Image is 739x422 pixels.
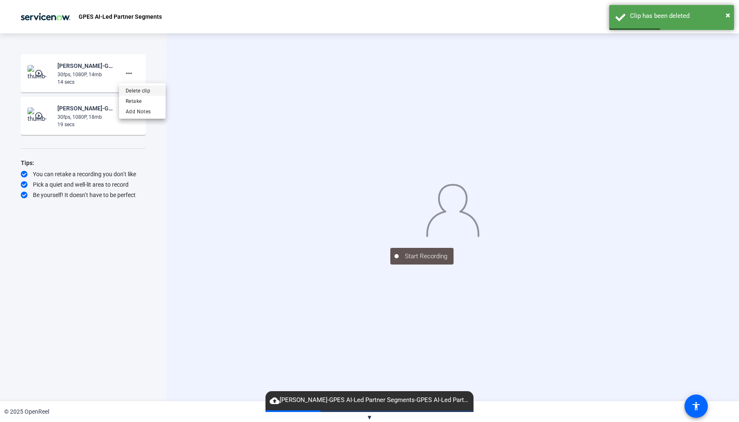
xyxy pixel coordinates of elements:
span: [PERSON_NAME]-GPES AI-Led Partner Segments-GPES AI-Led Partner Segments-1755185564850-webcam [265,395,474,405]
span: ▼ [367,414,373,421]
button: Close [726,9,730,21]
div: Clip has been deleted [630,11,728,21]
span: Delete clip [126,86,159,96]
span: Add Notes [126,107,159,117]
mat-icon: cloud_upload [270,396,280,406]
span: Retake [126,96,159,106]
span: × [726,10,730,20]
